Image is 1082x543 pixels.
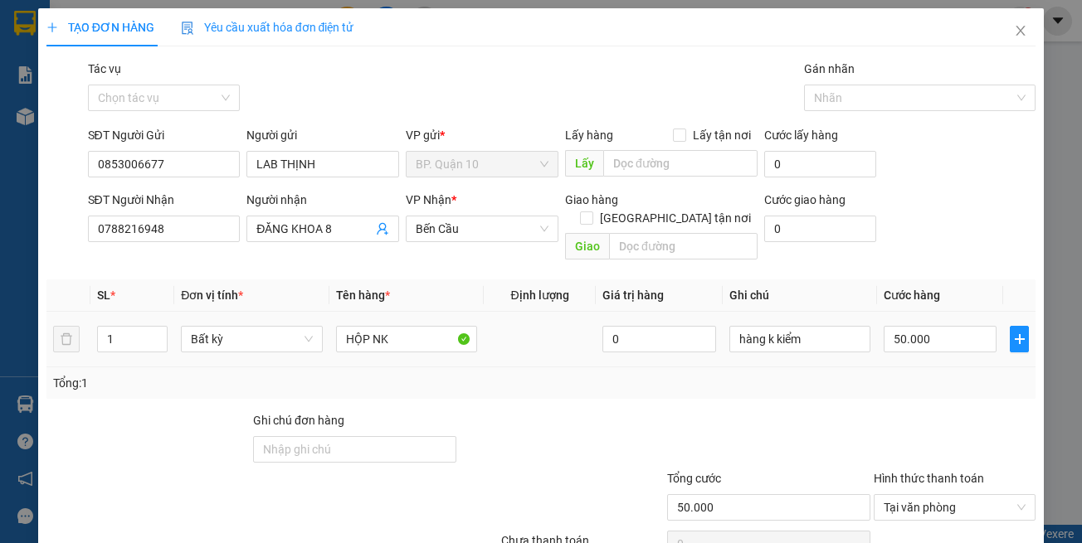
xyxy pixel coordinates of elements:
span: Giao hàng [565,193,618,206]
input: Cước lấy hàng [764,151,877,177]
span: close [1014,24,1027,37]
div: SĐT Người Nhận [88,191,241,209]
span: Lấy tận nơi [686,126,758,144]
label: Hình thức thanh toán [874,472,984,485]
span: Tên hàng [336,288,390,302]
span: TẠO ĐƠN HÀNG [46,21,154,34]
div: Tổng: 1 [53,374,419,392]
span: user-add [376,222,389,235]
span: Lấy [565,150,603,177]
input: Dọc đường [603,150,758,177]
input: Cước giao hàng [764,216,877,242]
span: SL [97,288,110,302]
label: Cước giao hàng [764,193,846,206]
span: Bất kỳ [191,327,312,351]
span: plus [1011,332,1028,346]
span: Bến Cầu [416,216,548,241]
span: Tại văn phòng [884,495,1026,520]
span: [GEOGRAPHIC_DATA] tận nơi [593,209,758,227]
span: Định lượng [510,288,568,302]
div: Người nhận [246,191,399,209]
input: Ghi Chú [729,326,870,352]
th: Ghi chú [723,279,877,312]
input: Ghi chú đơn hàng [253,436,456,463]
label: Ghi chú đơn hàng [253,414,344,427]
span: BP. Quận 10 [416,152,548,177]
button: delete [53,326,80,352]
span: plus [46,22,58,33]
span: VP Nhận [406,193,451,206]
img: icon [181,22,194,35]
input: VD: Bàn, Ghế [336,326,477,352]
span: Giá trị hàng [602,288,664,302]
div: VP gửi [406,126,558,144]
button: Close [997,8,1044,55]
span: Tổng cước [667,472,721,485]
span: Cước hàng [884,288,940,302]
div: SĐT Người Gửi [88,126,241,144]
label: Cước lấy hàng [764,128,838,142]
button: plus [1010,326,1029,352]
label: Tác vụ [88,62,121,75]
input: 0 [602,326,715,352]
div: Người gửi [246,126,399,144]
span: Giao [565,233,609,259]
label: Gán nhãn [804,62,855,75]
input: Dọc đường [609,233,758,259]
span: Yêu cầu xuất hóa đơn điện tử [181,21,354,34]
span: Lấy hàng [565,128,613,142]
span: Đơn vị tính [181,288,243,302]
